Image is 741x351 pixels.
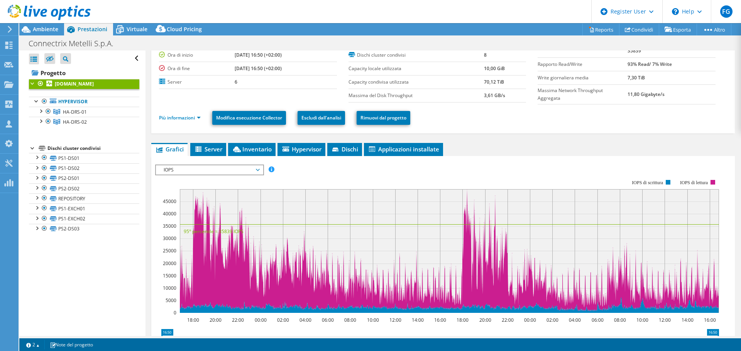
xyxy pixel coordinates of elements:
text: 14:00 [682,317,694,323]
b: [DATE] 16:50 (+02:00) [235,52,282,58]
text: 20:00 [210,317,222,323]
b: [DOMAIN_NAME] [55,81,94,87]
text: 45000 [163,198,176,205]
a: Hypervisor [29,97,139,107]
a: PS2-DS01 [29,173,139,183]
a: Reports [582,24,619,35]
b: 8 [484,52,487,58]
text: 06:00 [592,317,604,323]
a: Modifica esecuzione Collector [212,111,286,125]
text: 0 [174,309,176,316]
a: PS1-DS02 [29,163,139,173]
a: PS1-DS01 [29,153,139,163]
text: 06:00 [322,317,334,323]
span: Cloud Pricing [167,25,202,33]
text: 08:00 [344,317,356,323]
span: Prestazioni [78,25,107,33]
text: 12:00 [659,317,671,323]
a: HA-DRS-02 [29,117,139,127]
span: Virtuale [127,25,147,33]
a: PS1-EXCH02 [29,214,139,224]
text: 04:00 [299,317,311,323]
text: 35000 [163,223,176,229]
text: 22:00 [502,317,514,323]
text: 10000 [163,285,176,291]
span: Server [194,145,222,153]
text: 95° percentile = 35839 IOPS [184,228,244,235]
b: 11,80 Gigabyte/s [628,91,665,97]
a: Escludi dall'analisi [298,111,345,125]
a: Note del progetto [44,340,98,349]
span: Grafici [155,145,184,153]
a: PS2-DS03 [29,224,139,234]
label: Ora di inizio [159,51,235,59]
text: 25000 [163,247,176,254]
b: 7,30 TiB [628,74,645,81]
text: 18:00 [457,317,469,323]
span: HA-DRS-01 [63,109,87,115]
span: Ambiente [33,25,58,33]
a: PS1-EXCH01 [29,203,139,213]
span: Inventario [232,145,272,153]
text: 5000 [166,297,176,304]
a: Condividi [619,24,659,35]
a: Progetto [29,67,139,79]
text: 10:00 [367,317,379,323]
span: Applicazioni installate [368,145,439,153]
label: Dischi cluster condivisi [349,51,484,59]
text: 15000 [163,272,176,279]
a: 2 [21,340,45,349]
b: 3,61 GB/s [484,92,505,99]
label: Ora di fine [159,65,235,72]
text: 00:00 [524,317,536,323]
text: IOPS di lettura [680,180,708,185]
b: 6 [235,79,237,85]
b: 70,12 TiB [484,79,504,85]
text: 16:00 [704,317,716,323]
a: Più informazioni [159,114,201,121]
text: 02:00 [546,317,558,323]
a: Rimuovi dal progetto [357,111,410,125]
text: 04:00 [569,317,581,323]
text: 14:00 [412,317,424,323]
a: [DOMAIN_NAME] [29,79,139,89]
svg: \n [672,8,679,15]
b: 10,00 GiB [484,65,505,72]
span: Hypervisor [281,145,321,153]
label: Write giornaliera media [538,74,628,82]
span: HA-DRS-02 [63,119,87,125]
a: Esporta [659,24,697,35]
span: IOPS [160,165,259,175]
label: Massima Network Throughput Aggregata [538,87,628,102]
text: 30000 [163,235,176,242]
text: 10:00 [636,317,648,323]
div: Dischi cluster condivisi [47,144,139,153]
text: 16:00 [434,317,446,323]
label: Capacity locale utilizzata [349,65,484,72]
label: Massima del Disk Throughput [349,92,484,99]
label: Server [159,78,235,86]
b: 49978 al massimo, 95° percentile = 35839 [628,38,704,54]
b: 93% Read/ 7% Write [628,61,672,67]
b: [DATE] 16:50 (+02:00) [235,65,282,72]
a: PS2-DS02 [29,183,139,193]
text: IOPS di scrittura [632,180,663,185]
text: 00:00 [255,317,267,323]
text: 02:00 [277,317,289,323]
a: HA-DRS-01 [29,107,139,117]
text: 22:00 [232,317,244,323]
label: Rapporto Read/Write [538,60,628,68]
text: 20000 [163,260,176,267]
label: Capacity condivisa utilizzata [349,78,484,86]
text: 20:00 [479,317,491,323]
a: REPOSITORY [29,193,139,203]
a: Altro [697,24,731,35]
text: 40000 [163,210,176,217]
span: Dischi [331,145,358,153]
text: 08:00 [614,317,626,323]
span: FG [720,5,733,18]
text: 18:00 [187,317,199,323]
text: 12:00 [389,317,401,323]
h1: Connectrix Metelli S.p.A. [25,39,125,48]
